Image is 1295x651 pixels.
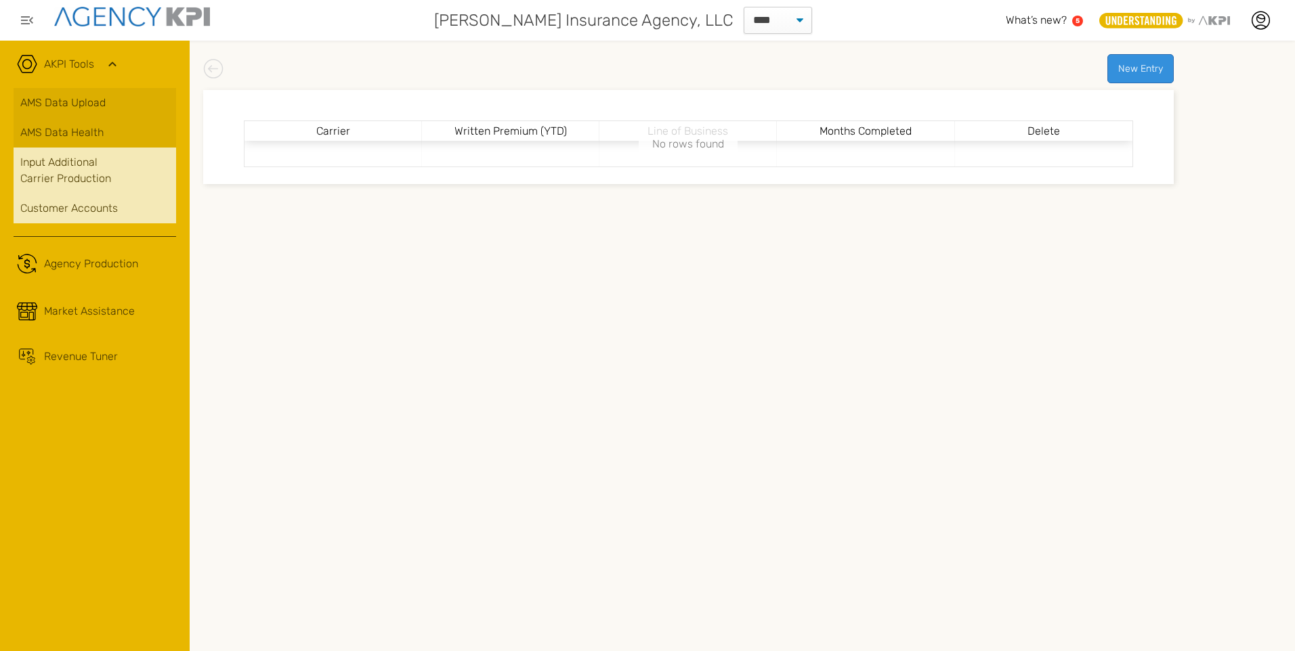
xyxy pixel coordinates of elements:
span: Agency Production [44,256,138,272]
a: AKPI Tools [44,56,94,72]
div: Months Completed [780,125,950,137]
a: 5 [1072,16,1083,26]
a: Customer Accounts [14,194,176,223]
text: 5 [1076,17,1080,24]
span: Revenue Tuner [44,349,118,365]
a: Input AdditionalCarrier Production [14,148,176,194]
div: Delete [958,125,1129,137]
a: AMS Data Upload [14,88,176,118]
span: [PERSON_NAME] Insurance Agency, LLC [434,8,734,32]
div: Line of Business [603,125,773,137]
img: agencykpi-logo-550x69-2d9e3fa8.png [54,7,210,26]
button: New Entry [1107,54,1174,83]
a: AMS Data Health [14,118,176,148]
div: Carrier [248,125,418,137]
div: Customer Accounts [20,200,169,217]
div: Written Premium (YTD) [425,125,595,137]
span: Market Assistance [44,303,135,319]
span: AMS Data Health [20,125,104,141]
span: What’s new? [1006,14,1067,26]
